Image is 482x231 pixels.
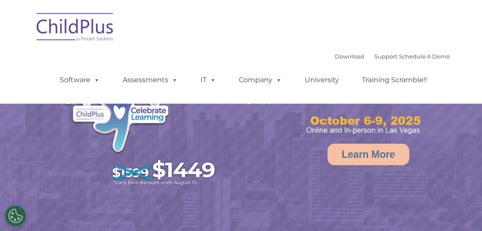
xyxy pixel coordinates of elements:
img: ChildPlus by Procare Solutions [32,7,118,50]
font: | [335,53,450,60]
button: Cookies Settings [5,205,26,227]
a: Training Scramble!! [353,71,436,89]
a: Support [374,53,397,60]
a: Download [335,53,364,60]
a: Schedule A Demo [399,53,450,60]
a: IT [192,71,225,89]
a: Assessments [114,71,186,89]
a: Company [230,71,290,89]
a: Learn More [328,144,409,165]
a: University [296,71,348,89]
a: Software [51,71,108,89]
